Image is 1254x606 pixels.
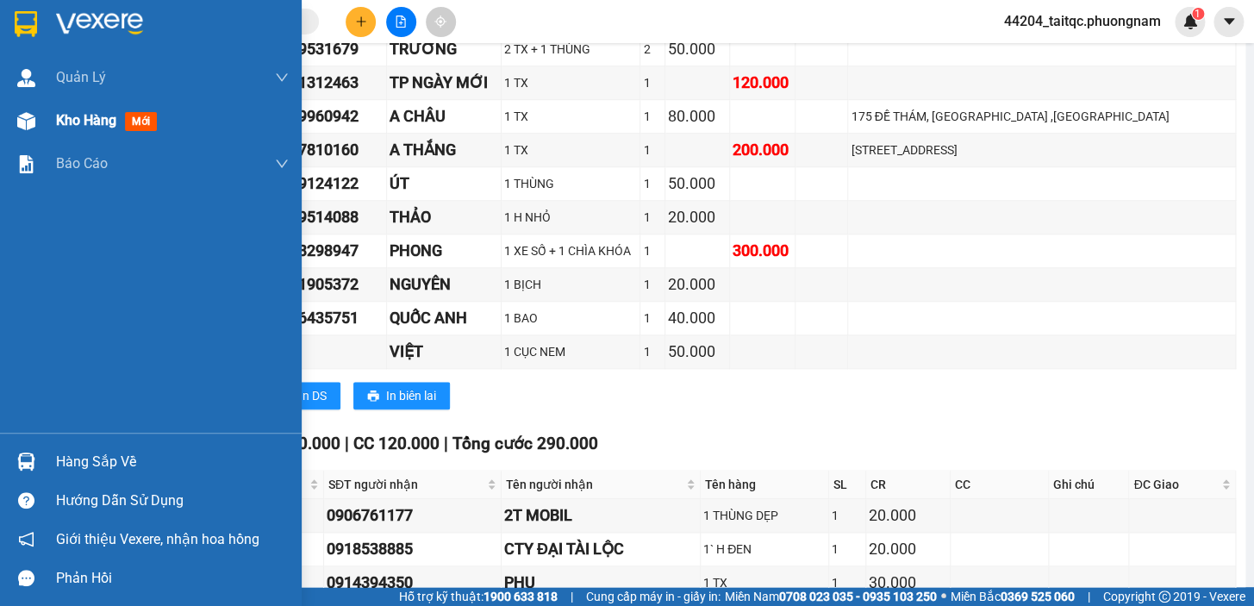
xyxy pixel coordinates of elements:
span: 1 [1195,8,1201,20]
div: 0909124122 [272,172,384,196]
span: notification [18,531,34,547]
span: aim [434,16,446,28]
div: 0367810160 [272,138,384,162]
b: Gửi khách hàng [106,25,171,106]
th: SL [829,471,866,499]
th: CC [951,471,1049,499]
div: 0914394350 [327,571,498,595]
div: A THẮNG [390,138,498,162]
span: | [1088,587,1090,606]
td: QUỐC ANH [387,302,502,335]
div: THẢO [390,205,498,229]
div: 40.000 [668,306,727,330]
div: PHONG [390,239,498,263]
div: 30.000 [869,571,947,595]
td: PHONG [387,234,502,268]
span: plus [355,16,367,28]
div: 0901905372 [272,272,384,297]
b: [DOMAIN_NAME] [145,66,237,79]
div: TP NGÀY MỚI [390,71,498,95]
td: 0986435751 [270,302,387,335]
button: plus [346,7,376,37]
td: 0367810160 [270,134,387,167]
div: 1 TX [703,573,826,592]
div: PHU [504,571,697,595]
div: 0909514088 [272,205,384,229]
div: 20.000 [668,272,727,297]
div: 1 TX [504,107,637,126]
img: warehouse-icon [17,112,35,130]
div: 300.000 [733,239,791,263]
div: 1 [643,141,661,159]
span: message [18,570,34,586]
div: 1 TX [504,73,637,92]
img: solution-icon [17,155,35,173]
div: 20.000 [869,537,947,561]
div: TRƯỜNG [390,37,498,61]
div: 1 XE SỐ + 1 CHÌA KHÓA [504,241,637,260]
div: 0938298947 [272,239,384,263]
td: 2T MOBIL [502,499,701,533]
span: Giới thiệu Vexere, nhận hoa hồng [56,528,259,550]
td: 0906761177 [324,499,502,533]
div: 2 TX + 1 THÙNG [504,40,637,59]
div: 175 ĐỀ THÁM, [GEOGRAPHIC_DATA] ,[GEOGRAPHIC_DATA] [851,107,1232,126]
div: CTY ĐẠI TÀI LỘC [504,537,697,561]
button: caret-down [1213,7,1244,37]
div: 1 [643,73,661,92]
td: THẢO [387,201,502,234]
span: 44204_taitqc.phuongnam [990,10,1175,32]
div: 1 [643,275,661,294]
div: 1 [643,174,661,193]
div: 120.000 [733,71,791,95]
span: printer [367,390,379,403]
div: A CHÂU [390,104,498,128]
span: CC 120.000 [353,434,440,453]
sup: 1 [1192,8,1204,20]
div: 0931312463 [272,71,384,95]
span: copyright [1158,590,1170,603]
div: Phản hồi [56,565,289,591]
div: 2T MOBIL [504,503,697,528]
span: | [345,434,349,453]
div: 1 THÙNG [504,174,637,193]
td: 0909960942 [270,100,387,134]
div: 1 BAO [504,309,637,328]
span: SĐT người nhận [328,475,484,494]
span: down [275,71,289,84]
img: logo-vxr [15,11,37,37]
span: Kho hàng [56,112,116,128]
div: QUỐC ANH [390,306,498,330]
td: VIỆT [387,335,502,369]
td: TRƯỜNG [387,33,502,66]
div: 0918538885 [327,537,498,561]
th: Ghi chú [1049,471,1129,499]
div: 0909960942 [272,104,384,128]
div: 1 [643,107,661,126]
span: Cung cấp máy in - giấy in: [586,587,721,606]
div: VIỆT [390,340,498,364]
div: 1` H ĐEN [703,540,826,559]
div: 1 THÙNG DẸP [703,506,826,525]
span: In DS [299,386,327,405]
li: (c) 2017 [145,82,237,103]
td: 0909124122 [270,167,387,201]
div: 1 [643,309,661,328]
div: 50.000 [668,340,727,364]
span: Miền Bắc [951,587,1075,606]
td: 0914394350 [324,566,502,600]
td: A CHÂU [387,100,502,134]
button: printerIn biên lai [353,382,450,409]
div: 20.000 [668,205,727,229]
td: 0938298947 [270,234,387,268]
div: 1 TX [504,141,637,159]
div: 1 [643,342,661,361]
div: 20.000 [869,503,947,528]
div: 0986435751 [272,306,384,330]
span: file-add [395,16,407,28]
div: 50.000 [668,37,727,61]
div: 1 [643,208,661,227]
th: Tên hàng [701,471,829,499]
td: PHU [502,566,701,600]
div: 1 BỊCH [504,275,637,294]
